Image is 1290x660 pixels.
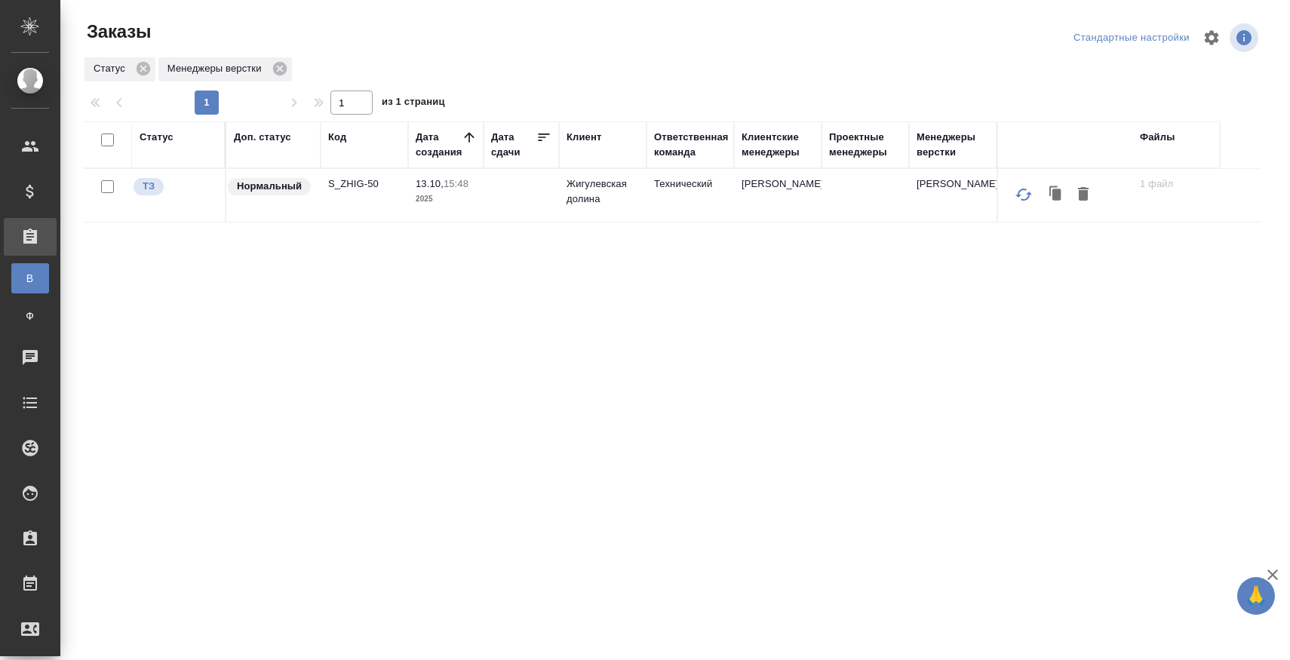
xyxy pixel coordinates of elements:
td: [PERSON_NAME] [734,169,822,222]
button: Удалить [1070,180,1096,209]
td: Технический [647,169,734,222]
div: Клиент [567,130,601,145]
div: Ответственная команда [654,130,729,160]
p: [PERSON_NAME] [917,177,989,192]
div: Менеджеры верстки [917,130,989,160]
span: В [19,271,41,286]
div: Статус [140,130,174,145]
p: S_ZHIG-50 [328,177,401,192]
div: Менеджеры верстки [158,57,292,81]
button: Обновить [1006,177,1042,213]
span: Ф [19,309,41,324]
span: 🙏 [1243,580,1269,612]
div: Статус [84,57,155,81]
p: Жигулевская долина [567,177,639,207]
p: 15:48 [444,178,468,189]
button: 🙏 [1237,577,1275,615]
div: Выставляет КМ при отправке заказа на расчет верстке (для тикета) или для уточнения сроков на прои... [132,177,217,197]
div: Клиентские менеджеры [742,130,814,160]
p: 2025 [416,192,476,207]
div: Дата сдачи [491,130,536,160]
a: Ф [11,301,49,331]
div: Код [328,130,346,145]
span: Настроить таблицу [1193,20,1230,56]
p: Нормальный [237,179,302,194]
span: Посмотреть информацию [1230,23,1261,52]
div: Статус по умолчанию для стандартных заказов [226,177,313,197]
button: Клонировать [1042,180,1070,209]
div: Файлы [1140,130,1175,145]
div: Доп. статус [234,130,291,145]
span: Заказы [83,20,151,44]
div: Дата создания [416,130,462,160]
p: Статус [94,61,131,76]
p: 13.10, [416,178,444,189]
a: В [11,263,49,293]
div: Проектные менеджеры [829,130,901,160]
p: ТЗ [143,179,155,194]
p: Менеджеры верстки [167,61,267,76]
div: split button [1070,26,1193,50]
span: из 1 страниц [382,93,445,115]
p: 1 файл [1140,177,1212,192]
